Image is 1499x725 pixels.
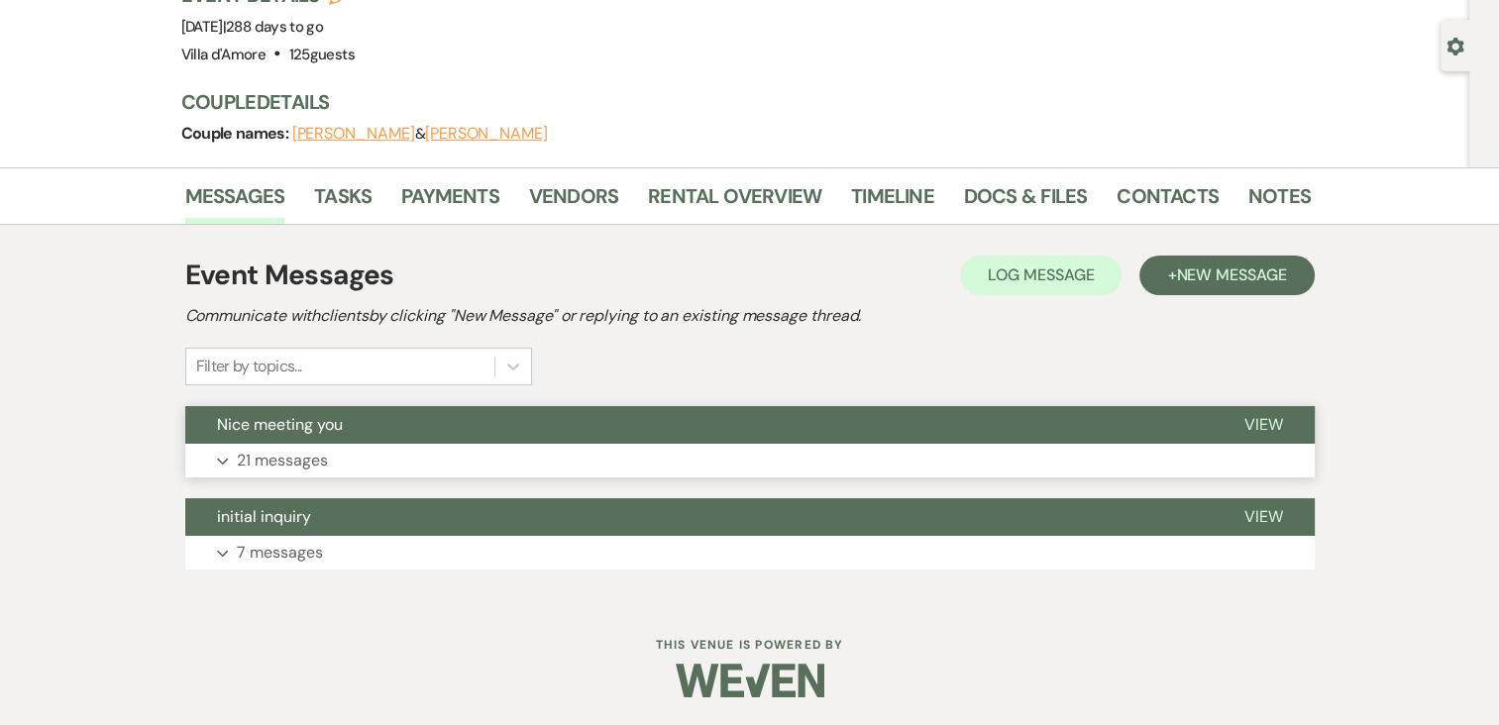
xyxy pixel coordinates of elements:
a: Tasks [314,180,372,224]
p: 7 messages [237,540,323,566]
button: 21 messages [185,444,1315,477]
button: [PERSON_NAME] [292,126,415,142]
a: Timeline [851,180,934,224]
span: Nice meeting you [217,414,343,435]
a: Messages [185,180,285,224]
span: 125 guests [289,45,355,64]
button: Open lead details [1446,36,1464,54]
a: Rental Overview [648,180,821,224]
h2: Communicate with clients by clicking "New Message" or replying to an existing message thread. [185,304,1315,328]
button: Log Message [960,256,1122,295]
span: Log Message [988,264,1094,285]
span: View [1244,506,1283,527]
button: View [1213,406,1315,444]
a: Docs & Files [964,180,1087,224]
div: Filter by topics... [196,355,302,378]
img: Weven Logo [676,646,824,715]
span: & [292,124,548,144]
a: Vendors [529,180,618,224]
a: Notes [1248,180,1311,224]
a: Payments [401,180,499,224]
span: Villa d'Amore [181,45,267,64]
span: initial inquiry [217,506,311,527]
p: 21 messages [237,448,328,473]
button: [PERSON_NAME] [425,126,548,142]
span: | [223,17,323,37]
span: [DATE] [181,17,324,37]
span: New Message [1176,264,1286,285]
h1: Event Messages [185,255,394,296]
button: +New Message [1139,256,1314,295]
button: 7 messages [185,536,1315,570]
button: Nice meeting you [185,406,1213,444]
span: Couple names: [181,123,292,144]
span: View [1244,414,1283,435]
button: View [1213,498,1315,536]
a: Contacts [1117,180,1219,224]
button: initial inquiry [185,498,1213,536]
h3: Couple Details [181,88,1291,116]
span: 288 days to go [226,17,323,37]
